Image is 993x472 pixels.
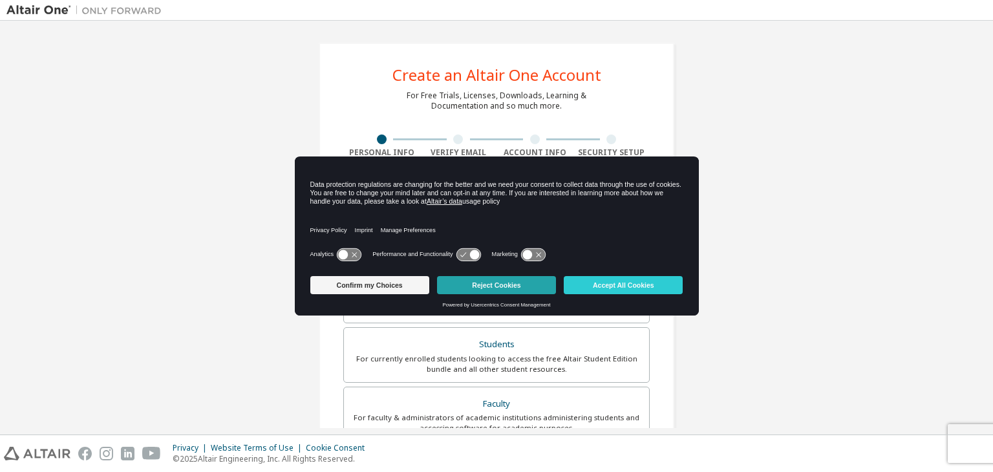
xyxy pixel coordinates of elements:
[4,447,70,460] img: altair_logo.svg
[6,4,168,17] img: Altair One
[496,147,573,158] div: Account Info
[352,336,641,354] div: Students
[142,447,161,460] img: youtube.svg
[173,443,211,453] div: Privacy
[211,443,306,453] div: Website Terms of Use
[573,147,650,158] div: Security Setup
[306,443,372,453] div: Cookie Consent
[352,413,641,433] div: For faculty & administrators of academic institutions administering students and accessing softwa...
[121,447,134,460] img: linkedin.svg
[100,447,113,460] img: instagram.svg
[78,447,92,460] img: facebook.svg
[352,395,641,413] div: Faculty
[173,453,372,464] p: © 2025 Altair Engineering, Inc. All Rights Reserved.
[352,354,641,374] div: For currently enrolled students looking to access the free Altair Student Edition bundle and all ...
[392,67,601,83] div: Create an Altair One Account
[407,91,586,111] div: For Free Trials, Licenses, Downloads, Learning & Documentation and so much more.
[343,147,420,158] div: Personal Info
[420,147,497,158] div: Verify Email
